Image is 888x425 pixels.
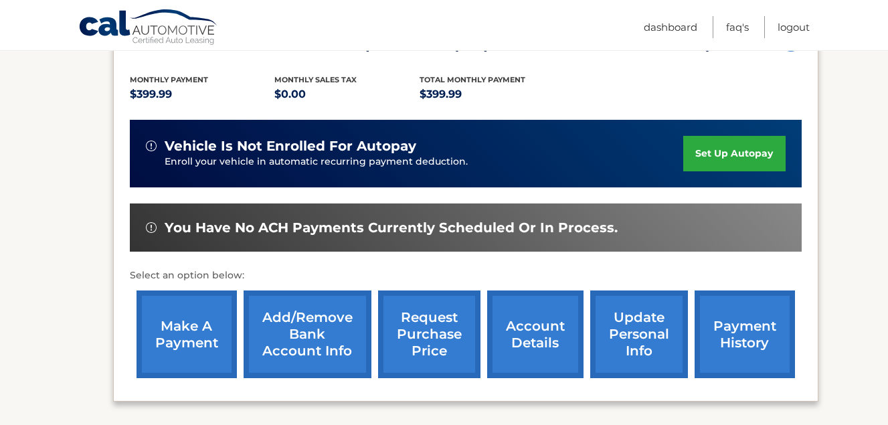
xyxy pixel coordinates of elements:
[644,16,697,38] a: Dashboard
[420,85,565,104] p: $399.99
[274,75,357,84] span: Monthly sales Tax
[378,290,480,378] a: request purchase price
[695,290,795,378] a: payment history
[146,141,157,151] img: alert-white.svg
[487,290,584,378] a: account details
[244,290,371,378] a: Add/Remove bank account info
[165,138,416,155] span: vehicle is not enrolled for autopay
[165,155,684,169] p: Enroll your vehicle in automatic recurring payment deduction.
[420,75,525,84] span: Total Monthly Payment
[130,75,208,84] span: Monthly Payment
[165,220,618,236] span: You have no ACH payments currently scheduled or in process.
[590,290,688,378] a: update personal info
[130,268,802,284] p: Select an option below:
[146,222,157,233] img: alert-white.svg
[137,290,237,378] a: make a payment
[78,9,219,48] a: Cal Automotive
[778,16,810,38] a: Logout
[726,16,749,38] a: FAQ's
[274,85,420,104] p: $0.00
[130,85,275,104] p: $399.99
[683,136,785,171] a: set up autopay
